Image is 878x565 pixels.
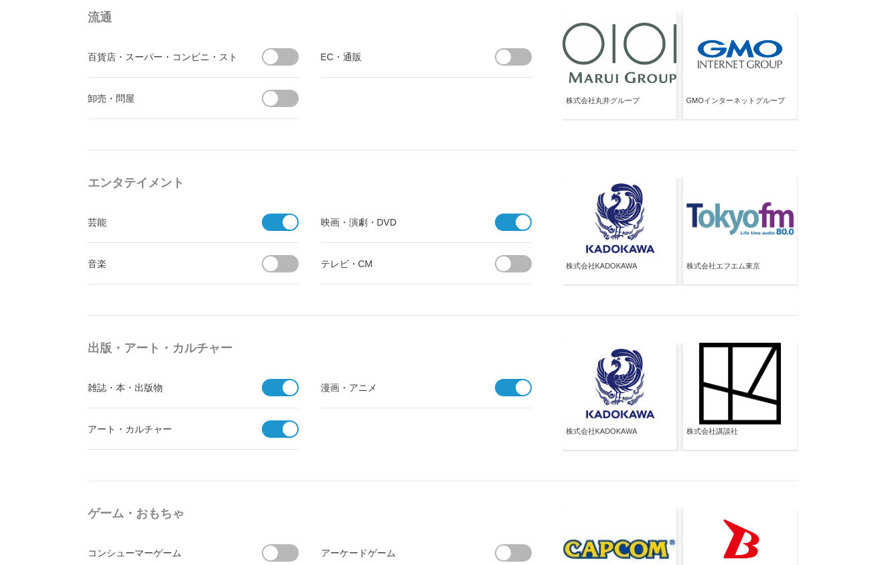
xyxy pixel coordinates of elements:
[321,379,471,396] div: 漫画・アニメ
[88,214,238,230] div: 芸能
[566,261,673,282] div: 株式会社KADOKAWA
[88,90,238,106] div: 卸売・問屋
[88,379,238,396] div: 雑誌・本・出版物
[88,544,238,561] div: コンシューマーゲーム
[566,426,673,448] div: 株式会社KADOKAWA
[686,261,794,282] div: 株式会社エフエム東京
[88,255,238,272] div: 音楽
[321,544,471,561] div: アーケードゲーム
[566,96,673,117] div: 株式会社丸井グループ
[88,48,238,65] div: 百貨店・スーパー・コンビニ・ストア
[88,336,536,360] h4: 出版・アート・カルチャー
[321,255,471,272] div: テレビ・CM
[686,96,794,117] div: GMOインターネットグループ
[88,501,536,526] h4: ゲーム・おもちゃ
[88,420,238,437] div: アート・カルチャー
[88,5,536,29] h4: 流通
[88,171,536,195] h4: エンタテイメント
[321,214,471,230] div: 映画・演劇・DVD
[686,426,794,448] div: 株式会社講談社
[321,48,471,65] div: EC・通販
